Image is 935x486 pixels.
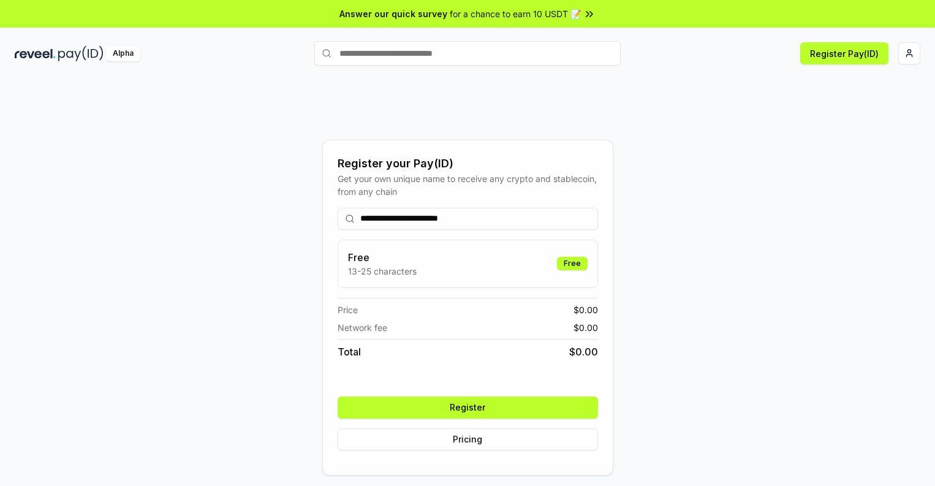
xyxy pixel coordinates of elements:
[338,344,361,359] span: Total
[348,265,417,278] p: 13-25 characters
[800,42,888,64] button: Register Pay(ID)
[339,7,447,20] span: Answer our quick survey
[338,303,358,316] span: Price
[573,303,598,316] span: $ 0.00
[338,172,598,198] div: Get your own unique name to receive any crypto and stablecoin, from any chain
[58,46,104,61] img: pay_id
[338,321,387,334] span: Network fee
[338,428,598,450] button: Pricing
[450,7,581,20] span: for a chance to earn 10 USDT 📝
[573,321,598,334] span: $ 0.00
[338,155,598,172] div: Register your Pay(ID)
[15,46,56,61] img: reveel_dark
[557,257,588,270] div: Free
[348,250,417,265] h3: Free
[338,397,598,419] button: Register
[106,46,140,61] div: Alpha
[569,344,598,359] span: $ 0.00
